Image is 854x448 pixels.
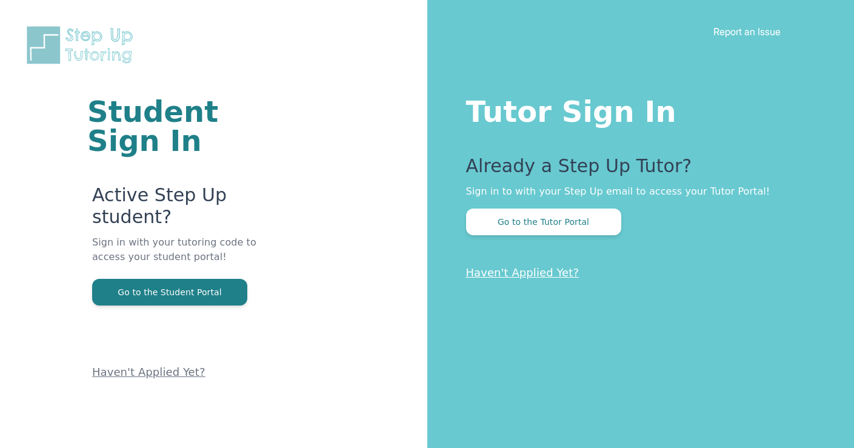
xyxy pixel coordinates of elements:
p: Already a Step Up Tutor? [466,155,806,184]
h1: Student Sign In [87,97,282,155]
p: Active Step Up student? [92,184,282,235]
p: Sign in to with your Step Up email to access your Tutor Portal! [466,184,806,199]
a: Go to the Tutor Portal [466,216,621,227]
a: Go to the Student Portal [92,286,247,298]
h1: Tutor Sign In [466,92,806,126]
a: Haven't Applied Yet? [92,366,205,378]
button: Go to the Tutor Portal [466,209,621,235]
img: Step Up Tutoring horizontal logo [24,24,141,66]
button: Go to the Student Portal [92,279,247,306]
p: Sign in with your tutoring code to access your student portal! [92,235,282,279]
a: Report an Issue [713,25,781,38]
a: Haven't Applied Yet? [466,266,579,279]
